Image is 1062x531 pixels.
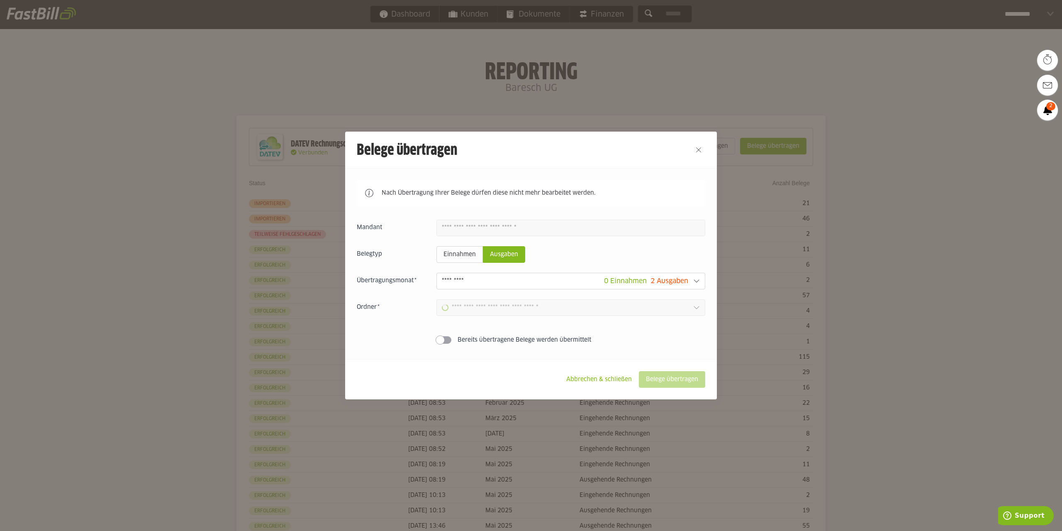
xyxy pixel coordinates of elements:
sl-radio-button: Einnahmen [436,246,483,263]
a: 2 [1037,100,1058,120]
iframe: Öffnet ein Widget, in dem Sie weitere Informationen finden [998,506,1054,527]
sl-button: Belege übertragen [639,371,705,388]
span: 0 Einnahmen [604,278,647,284]
sl-switch: Bereits übertragene Belege werden übermittelt [357,336,705,344]
sl-radio-button: Ausgaben [483,246,525,263]
span: 2 [1046,102,1055,110]
sl-button: Abbrechen & schließen [559,371,639,388]
span: 2 Ausgaben [650,278,688,284]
